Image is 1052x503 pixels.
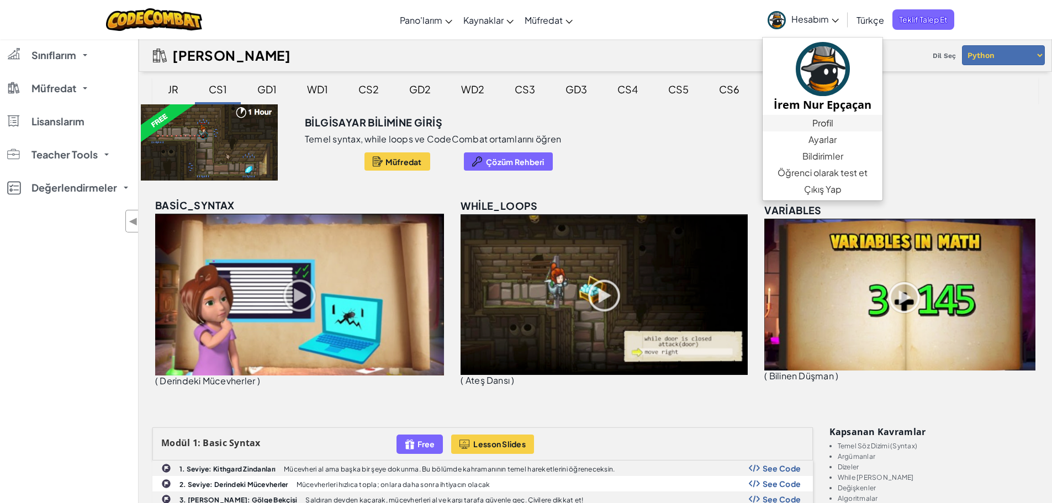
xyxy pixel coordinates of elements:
[347,76,390,102] div: CS2
[892,9,954,30] a: Teklif Talep Et
[198,76,238,102] div: CS1
[461,214,748,375] img: while_loops_unlocked.png
[296,76,339,102] div: WD1
[763,40,882,115] a: İrem Nur Epçaçan
[519,5,578,35] a: Müfredat
[153,49,167,62] img: IconCurriculumGuide.svg
[193,437,201,449] span: 1:
[179,465,276,473] b: 1. Seviye: Kithgard Zindanları
[385,157,422,166] span: Müfredat
[829,427,1039,437] h3: Kapsanan kavramlar
[129,213,138,229] span: ◀
[394,5,458,35] a: Pano'larım
[838,442,1039,449] li: Temel Söz Dizimi (Syntax)
[451,435,534,454] button: Lesson Slides
[152,476,813,491] a: 2. Seviye: Derindeki Mücevherler Mücevherleri hızlıca topla; onlara daha sonra ihtiyacın olacak S...
[763,115,882,131] a: Profil
[791,13,839,25] span: Hesabım
[458,5,519,35] a: Kaynaklar
[31,183,117,193] span: Değerlendirmeler
[511,374,514,386] span: )
[764,204,822,216] span: variables
[657,76,700,102] div: CS5
[838,463,1039,470] li: Dizeler
[31,117,84,126] span: Lisanslarım
[297,481,490,488] p: Mücevherleri hızlıca topla; onlara daha sonra ihtiyacın olacak
[152,460,813,476] a: 1. Seviye: Kithgard Zindanları Mücevheri al ama başka bir şeye dokunma. Bu bölümde kahramanının t...
[257,375,260,386] span: )
[838,474,1039,481] li: While [PERSON_NAME]
[763,165,882,181] a: Öğrenci olarak test et
[768,11,786,29] img: avatar
[774,96,871,113] h5: İrem Nur Epçaçan
[305,114,442,131] h3: Bilgisayar Bilimine Giriş
[759,76,790,102] div: AI
[463,14,504,26] span: Kaynaklar
[802,150,843,163] span: Bildirimler
[764,219,1035,370] img: variables_unlocked.png
[763,148,882,165] a: Bildirimler
[749,464,760,472] img: Show Code Logo
[749,495,760,503] img: Show Code Logo
[161,479,171,489] img: IconChallengeLevel.svg
[763,131,882,148] a: Ayarlar
[161,437,190,449] span: Modül
[179,480,288,489] b: 2. Seviye: Derindeki Mücevherler
[504,76,546,102] div: CS3
[763,464,801,473] span: See Code
[763,479,801,488] span: See Code
[606,76,649,102] div: CS4
[155,375,158,386] span: (
[364,152,430,171] button: Müfredat
[851,5,890,35] a: Türkçe
[763,181,882,198] a: Çıkış Yap
[836,370,838,382] span: )
[764,370,767,382] span: (
[400,14,442,26] span: Pano'larım
[461,199,537,212] span: while_loops
[928,47,960,64] span: Dil Seç
[769,370,834,382] span: Bilinen Düşman
[246,76,288,102] div: GD1
[106,8,203,31] img: CodeCombat logo
[31,50,76,60] span: Sınıflarım
[857,14,884,26] span: Türkçe
[838,495,1039,502] li: Algoritmalar
[466,374,510,386] span: Ateş Dansı
[450,76,495,102] div: WD2
[749,480,760,488] img: Show Code Logo
[398,76,442,102] div: GD2
[486,157,544,166] span: Çözüm Rehberi
[160,375,255,386] span: Derindeki Mücevherler
[155,214,444,375] img: basic_syntax_unlocked.png
[461,374,463,386] span: (
[157,76,189,102] div: JR
[464,152,553,171] button: Çözüm Rehberi
[796,42,850,96] img: avatar
[838,453,1039,460] li: Argümanlar
[31,150,98,160] span: Teacher Tools
[305,134,561,145] p: Temel syntax, while loops ve CodeCombat ortamlarını öğren
[405,438,415,451] img: IconFreeLevelv2.svg
[525,14,563,26] span: Müfredat
[172,47,290,63] h2: [PERSON_NAME]
[417,440,435,448] span: Free
[31,83,76,93] span: Müfredat
[708,76,750,102] div: CS6
[284,465,615,473] p: Mücevheri al ama başka bir şeye dokunma. Bu bölümde kahramanının temel hareketlerini öğreneceksin.
[203,437,260,449] span: Basic Syntax
[155,199,235,211] span: basic_syntax
[554,76,598,102] div: GD3
[762,2,844,37] a: Hesabım
[473,440,526,448] span: Lesson Slides
[161,463,171,473] img: IconChallengeLevel.svg
[838,484,1039,491] li: Değişkenler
